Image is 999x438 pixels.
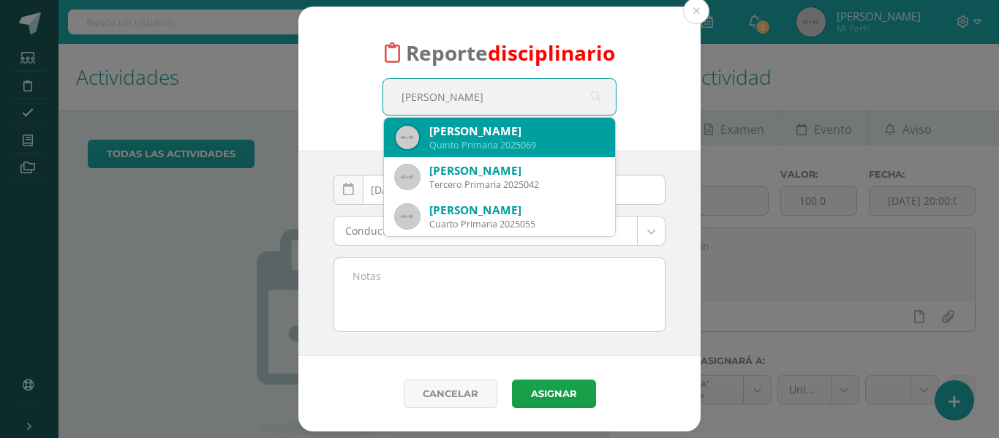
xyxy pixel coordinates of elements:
div: Cuarto Primaria 2025055 [429,218,603,230]
div: [PERSON_NAME] [429,124,603,139]
a: Conducta [334,217,665,245]
div: [PERSON_NAME] [429,203,603,218]
img: 45x45 [396,126,419,149]
img: 45x45 [396,205,419,228]
span: Conducta [345,217,626,245]
button: Asignar [512,380,596,408]
span: Reporte [406,39,615,67]
div: Quinto Primaria 2025069 [429,139,603,151]
div: [PERSON_NAME] [429,163,603,178]
font: disciplinario [488,39,615,67]
input: Busca un estudiante aquí... [383,79,616,115]
a: Cancelar [404,380,497,408]
img: 45x45 [396,165,419,189]
div: Tercero Primaria 2025042 [429,178,603,191]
